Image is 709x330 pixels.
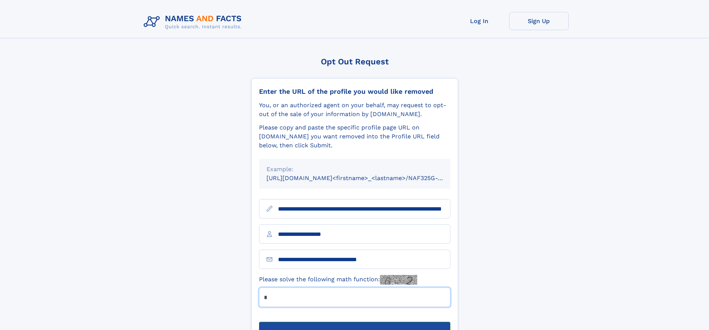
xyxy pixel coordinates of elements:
div: Example: [266,165,443,174]
div: Opt Out Request [251,57,458,66]
a: Log In [450,12,509,30]
div: You, or an authorized agent on your behalf, may request to opt-out of the sale of your informatio... [259,101,450,119]
a: Sign Up [509,12,569,30]
label: Please solve the following math function: [259,275,417,285]
small: [URL][DOMAIN_NAME]<firstname>_<lastname>/NAF325G-xxxxxxxx [266,174,464,182]
img: Logo Names and Facts [141,12,248,32]
div: Enter the URL of the profile you would like removed [259,87,450,96]
div: Please copy and paste the specific profile page URL on [DOMAIN_NAME] you want removed into the Pr... [259,123,450,150]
